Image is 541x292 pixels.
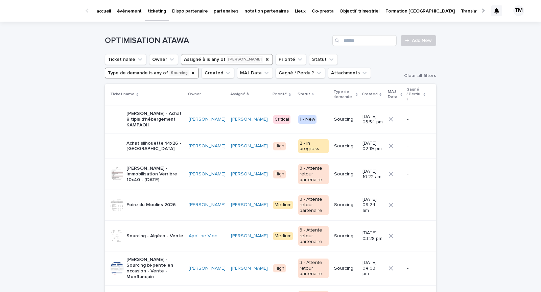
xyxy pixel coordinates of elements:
[126,233,183,239] p: Sourcing - Algéco - Vente
[126,166,183,182] p: [PERSON_NAME] - Immobilisation Verrière 10x40 - [DATE]
[334,117,357,122] p: Sourcing
[407,233,425,239] p: -
[126,202,176,208] p: Foire du Moulins 2026
[333,88,354,101] p: Type de demande
[298,91,310,98] p: Statut
[188,91,201,98] p: Owner
[105,159,436,190] tr: [PERSON_NAME] - Immobilisation Verrière 10x40 - [DATE][PERSON_NAME] [PERSON_NAME] High3 - Attente...
[189,266,226,271] a: [PERSON_NAME]
[189,202,226,208] a: [PERSON_NAME]
[334,143,357,149] p: Sourcing
[362,141,383,152] p: [DATE] 02:19 pm
[273,264,286,273] div: High
[105,105,436,133] tr: [PERSON_NAME] - Achat 8 tipis d'hébergement KAMPAOH[PERSON_NAME] [PERSON_NAME] Critical1 - NewSou...
[105,190,436,220] tr: Foire du Moulins 2026[PERSON_NAME] [PERSON_NAME] Medium3 - Attente retour partenaireSourcing[DATE...
[298,226,329,246] div: 3 - Attente retour partenaire
[298,139,329,153] div: 2 - In progress
[407,117,425,122] p: -
[231,171,268,177] a: [PERSON_NAME]
[298,115,316,124] div: 1 - New
[181,54,273,65] button: Assigné à
[149,54,178,65] button: Owner
[334,233,357,239] p: Sourcing
[334,202,357,208] p: Sourcing
[105,251,436,285] tr: [PERSON_NAME] - Sourcing bi-pente en occasion - Vente - Monflanquin[PERSON_NAME] [PERSON_NAME] Hi...
[273,142,286,150] div: High
[362,230,383,242] p: [DATE] 03:28 pm
[126,141,183,152] p: Achat silhouette 14x26 - [GEOGRAPHIC_DATA]
[401,35,436,46] a: Add New
[513,5,524,16] div: TM
[334,266,357,271] p: Sourcing
[298,195,329,215] div: 3 - Attente retour partenaire
[298,164,329,184] div: 3 - Attente retour partenaire
[362,91,378,98] p: Created
[105,36,330,46] h1: OPTIMISATION ATAWA
[14,4,79,18] img: Ls34BcGeRexTGTNfXpUC
[273,91,287,98] p: Priorité
[273,170,286,178] div: High
[362,260,383,277] p: [DATE] 04:03 pm
[273,232,293,240] div: Medium
[276,68,325,78] button: Gagné / Perdu ?
[399,73,436,78] button: Clear all filters
[407,266,425,271] p: -
[231,233,268,239] a: [PERSON_NAME]
[231,117,268,122] a: [PERSON_NAME]
[237,68,273,78] button: MAJ Data
[362,169,383,180] p: [DATE] 10:22 am
[273,201,293,209] div: Medium
[362,197,383,214] p: [DATE] 09:24 am
[231,202,268,208] a: [PERSON_NAME]
[202,68,234,78] button: Created
[407,143,425,149] p: -
[407,202,425,208] p: -
[276,54,306,65] button: Priorité
[189,117,226,122] a: [PERSON_NAME]
[309,54,338,65] button: Statut
[334,171,357,177] p: Sourcing
[126,111,183,128] p: [PERSON_NAME] - Achat 8 tipis d'hébergement KAMPAOH
[362,114,383,125] p: [DATE] 03:54 pm
[105,54,146,65] button: Ticket name
[388,88,398,101] p: MAJ Data
[231,266,268,271] a: [PERSON_NAME]
[231,143,268,149] a: [PERSON_NAME]
[412,38,432,43] span: Add New
[110,91,135,98] p: Ticket name
[189,143,226,149] a: [PERSON_NAME]
[273,115,290,124] div: Critical
[105,133,436,159] tr: Achat silhouette 14x26 - [GEOGRAPHIC_DATA][PERSON_NAME] [PERSON_NAME] High2 - In progressSourcing...
[230,91,249,98] p: Assigné à
[404,73,436,78] span: Clear all filters
[105,68,199,78] button: Type de demande
[105,220,436,251] tr: Sourcing - Algéco - VenteApolline Vion [PERSON_NAME] Medium3 - Attente retour partenaireSourcing[...
[406,86,422,103] p: Gagné / Perdu ?
[407,171,425,177] p: -
[298,259,329,278] div: 3 - Attente retour partenaire
[189,233,217,239] a: Apolline Vion
[328,68,371,78] button: Attachments
[332,35,397,46] input: Search
[126,257,183,279] p: [PERSON_NAME] - Sourcing bi-pente en occasion - Vente - Monflanquin
[189,171,226,177] a: [PERSON_NAME]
